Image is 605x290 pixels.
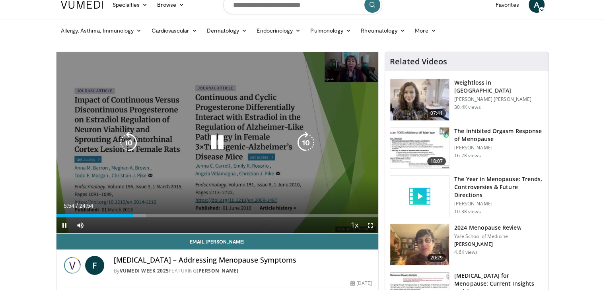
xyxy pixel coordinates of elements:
h3: 2024 Menopause Review [454,224,521,232]
h3: The Year in Menopause: Trends, Controversies & Future Directions [454,175,544,199]
button: Playback Rate [346,217,362,233]
h3: The Inhibited Orgasm Response of Menopause [454,127,544,143]
a: Dermatology [202,23,252,39]
h4: Related Videos [390,57,447,66]
img: video_placeholder_short.svg [390,176,449,217]
span: 20:29 [427,254,446,262]
a: [PERSON_NAME] [196,267,239,274]
p: 4.6K views [454,249,478,255]
img: 9983fed1-7565-45be-8934-aef1103ce6e2.150x105_q85_crop-smart_upscale.jpg [390,79,449,120]
video-js: Video Player [56,52,379,234]
p: [PERSON_NAME] [PERSON_NAME] [454,96,544,102]
img: Vumedi Week 2025 [63,256,82,275]
img: 692f135d-47bd-4f7e-b54d-786d036e68d3.150x105_q85_crop-smart_upscale.jpg [390,224,449,265]
a: 07:41 Weightloss in [GEOGRAPHIC_DATA] [PERSON_NAME] [PERSON_NAME] 30.4K views [390,79,544,121]
a: 18:07 The Inhibited Orgasm Response of Menopause [PERSON_NAME] 16.7K views [390,127,544,169]
a: Cardiovascular [146,23,202,39]
a: Rheumatology [356,23,410,39]
p: [PERSON_NAME] [454,145,544,151]
img: VuMedi Logo [61,1,103,9]
span: / [76,203,78,209]
span: 18:07 [427,157,446,165]
a: Vumedi Week 2025 [120,267,169,274]
button: Mute [72,217,88,233]
h4: [MEDICAL_DATA] – Addressing Menopause Symptoms [114,256,372,265]
div: [DATE] [350,280,372,287]
p: 30.4K views [454,104,480,110]
span: 5:54 [64,203,74,209]
p: [PERSON_NAME] [454,241,521,247]
span: 07:41 [427,109,446,117]
div: By FEATURING [114,267,372,275]
span: 24:54 [79,203,93,209]
button: Pause [56,217,72,233]
p: [PERSON_NAME] [454,201,544,207]
div: Progress Bar [56,214,379,217]
a: Pulmonology [305,23,356,39]
a: Email [PERSON_NAME] [56,234,379,249]
h3: Weightloss in [GEOGRAPHIC_DATA] [454,79,544,95]
a: F [85,256,104,275]
a: The Year in Menopause: Trends, Controversies & Future Directions [PERSON_NAME] 10.3K views [390,175,544,217]
p: 10.3K views [454,209,480,215]
a: More [410,23,441,39]
p: 16.7K views [454,153,480,159]
a: 20:29 2024 Menopause Review Yale School of Medicine [PERSON_NAME] 4.6K views [390,224,544,266]
button: Fullscreen [362,217,378,233]
a: Allergy, Asthma, Immunology [56,23,147,39]
a: Endocrinology [252,23,305,39]
img: 283c0f17-5e2d-42ba-a87c-168d447cdba4.150x105_q85_crop-smart_upscale.jpg [390,128,449,169]
p: Yale School of Medicine [454,233,521,240]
